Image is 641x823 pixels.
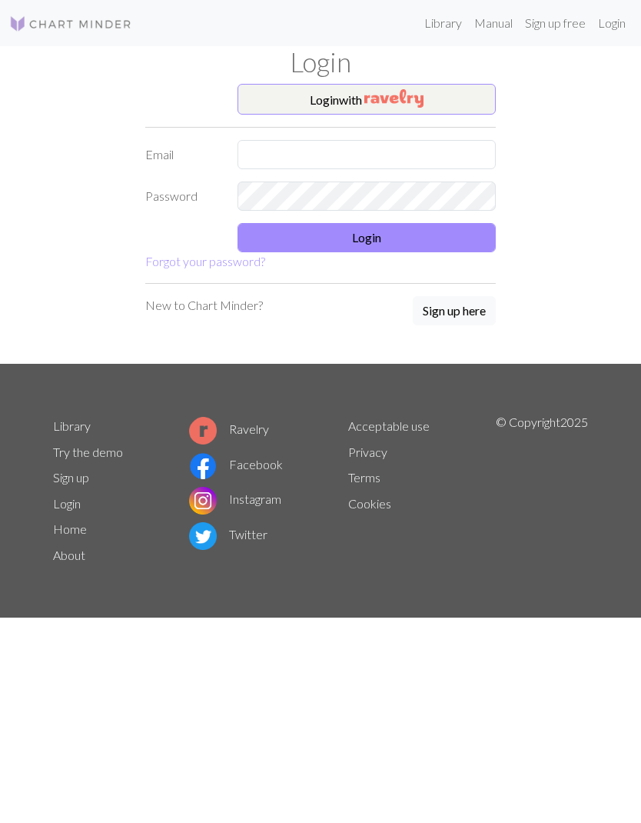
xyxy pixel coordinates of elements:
a: About [53,548,85,562]
a: Ravelry [189,421,269,436]
a: Forgot your password? [145,254,265,268]
button: Sign up here [413,296,496,325]
a: Sign up here [413,296,496,327]
a: Home [53,521,87,536]
a: Login [53,496,81,511]
a: Instagram [189,491,281,506]
p: New to Chart Minder? [145,296,263,315]
img: Instagram logo [189,487,217,515]
a: Sign up free [519,8,592,38]
a: Sign up [53,470,89,485]
button: Login [237,223,496,252]
a: Facebook [189,457,283,471]
a: Terms [348,470,380,485]
img: Ravelry [364,89,423,108]
a: Privacy [348,445,387,459]
img: Facebook logo [189,452,217,480]
a: Cookies [348,496,391,511]
img: Logo [9,15,132,33]
a: Library [418,8,468,38]
a: Try the demo [53,445,123,459]
a: Twitter [189,527,267,541]
a: Manual [468,8,519,38]
p: © Copyright 2025 [496,413,588,568]
label: Password [136,182,228,211]
a: Login [592,8,632,38]
img: Twitter logo [189,522,217,550]
img: Ravelry logo [189,417,217,445]
a: Acceptable use [348,418,430,433]
h1: Login [44,46,597,78]
label: Email [136,140,228,169]
button: Loginwith [237,84,496,115]
a: Library [53,418,91,433]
